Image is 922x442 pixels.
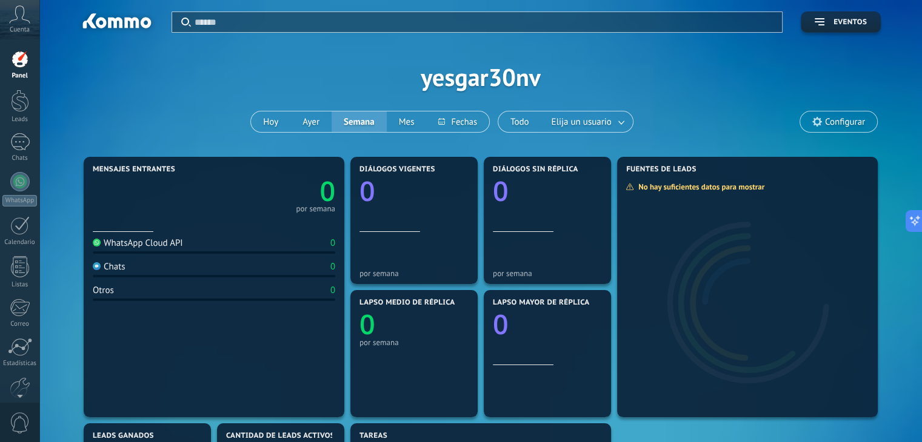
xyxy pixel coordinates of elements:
button: Fechas [426,111,489,132]
div: Chats [2,154,38,162]
div: por semana [359,338,469,347]
div: Panel [2,72,38,80]
div: por semana [359,269,469,278]
img: WhatsApp Cloud API [93,239,101,246]
span: Eventos [833,18,867,27]
div: Calendario [2,239,38,246]
span: Diálogos vigentes [359,165,435,174]
span: Lapso medio de réplica [359,299,455,307]
div: WhatsApp [2,195,37,206]
button: Ayer [290,111,332,132]
div: Estadísticas [2,360,38,368]
span: Lapso mayor de réplica [493,299,589,307]
span: Leads ganados [93,432,154,440]
div: 0 [330,237,335,249]
text: 0 [493,306,509,343]
div: Correo [2,320,38,328]
span: Cuenta [10,26,30,34]
text: 0 [359,306,375,343]
span: Mensajes entrantes [93,165,175,174]
div: por semana [296,206,335,212]
span: Tareas [359,432,387,440]
button: Todo [498,111,541,132]
button: Mes [387,111,427,132]
a: 0 [214,173,335,209]
span: Diálogos sin réplica [493,165,578,174]
span: Configurar [825,117,865,127]
div: 0 [330,285,335,296]
div: No hay suficientes datos para mostrar [626,182,773,192]
text: 0 [319,173,335,209]
img: Chats [93,262,101,270]
span: Elija un usuario [549,114,614,130]
div: 0 [330,261,335,272]
button: Elija un usuario [541,111,633,132]
div: Chats [93,261,125,272]
span: Fuentes de leads [626,165,697,174]
span: Cantidad de leads activos [226,432,335,440]
div: por semana [493,269,602,278]
button: Semana [332,111,387,132]
button: Hoy [251,111,290,132]
div: WhatsApp Cloud API [93,237,183,249]
div: Leads [2,116,38,124]
div: Otros [93,285,114,296]
text: 0 [359,173,375,209]
div: Listas [2,281,38,289]
button: Eventos [801,12,881,33]
text: 0 [493,173,509,209]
